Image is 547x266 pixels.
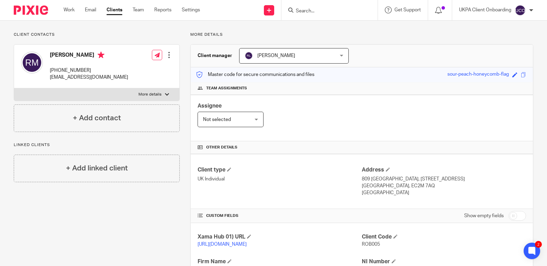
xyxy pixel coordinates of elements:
img: svg%3E [515,5,526,16]
p: More details [138,92,161,97]
p: [GEOGRAPHIC_DATA], EC2M 7AQ [362,182,526,189]
span: [PERSON_NAME] [257,53,295,58]
a: Settings [182,7,200,13]
a: [URL][DOMAIN_NAME] [198,242,247,247]
h4: NI Number [362,258,526,265]
h4: Address [362,166,526,174]
div: 2 [535,241,542,248]
p: Master code for secure communications and files [196,71,314,78]
div: sour-peach-honeycomb-flag [447,71,509,79]
p: 809 [GEOGRAPHIC_DATA], [STREET_ADDRESS] [362,176,526,182]
h4: Client type [198,166,362,174]
h4: Firm Name [198,258,362,265]
p: Linked clients [14,142,180,148]
a: Team [133,7,144,13]
img: svg%3E [21,52,43,74]
span: Team assignments [206,86,247,91]
h4: + Add contact [73,113,121,123]
a: Email [85,7,96,13]
h4: + Add linked client [66,163,128,174]
img: Pixie [14,5,48,15]
p: [PHONE_NUMBER] [50,67,128,74]
p: More details [190,32,533,37]
input: Search [295,8,357,14]
h4: CUSTOM FIELDS [198,213,362,219]
p: UKPA Client Onboarding [459,7,511,13]
a: Work [64,7,75,13]
span: Not selected [203,117,231,122]
i: Primary [98,52,104,58]
span: Get Support [394,8,421,12]
h4: Xama Hub 01) URL [198,233,362,241]
span: ROB005 [362,242,380,247]
a: Reports [154,7,171,13]
label: Show empty fields [464,212,504,219]
p: UK Individual [198,176,362,182]
img: svg%3E [245,52,253,60]
p: [EMAIL_ADDRESS][DOMAIN_NAME] [50,74,128,81]
p: Client contacts [14,32,180,37]
h4: Client Code [362,233,526,241]
a: Clients [107,7,122,13]
p: [GEOGRAPHIC_DATA] [362,189,526,196]
span: Other details [206,145,237,150]
h4: [PERSON_NAME] [50,52,128,60]
h3: Client manager [198,52,232,59]
span: Assignee [198,103,222,109]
